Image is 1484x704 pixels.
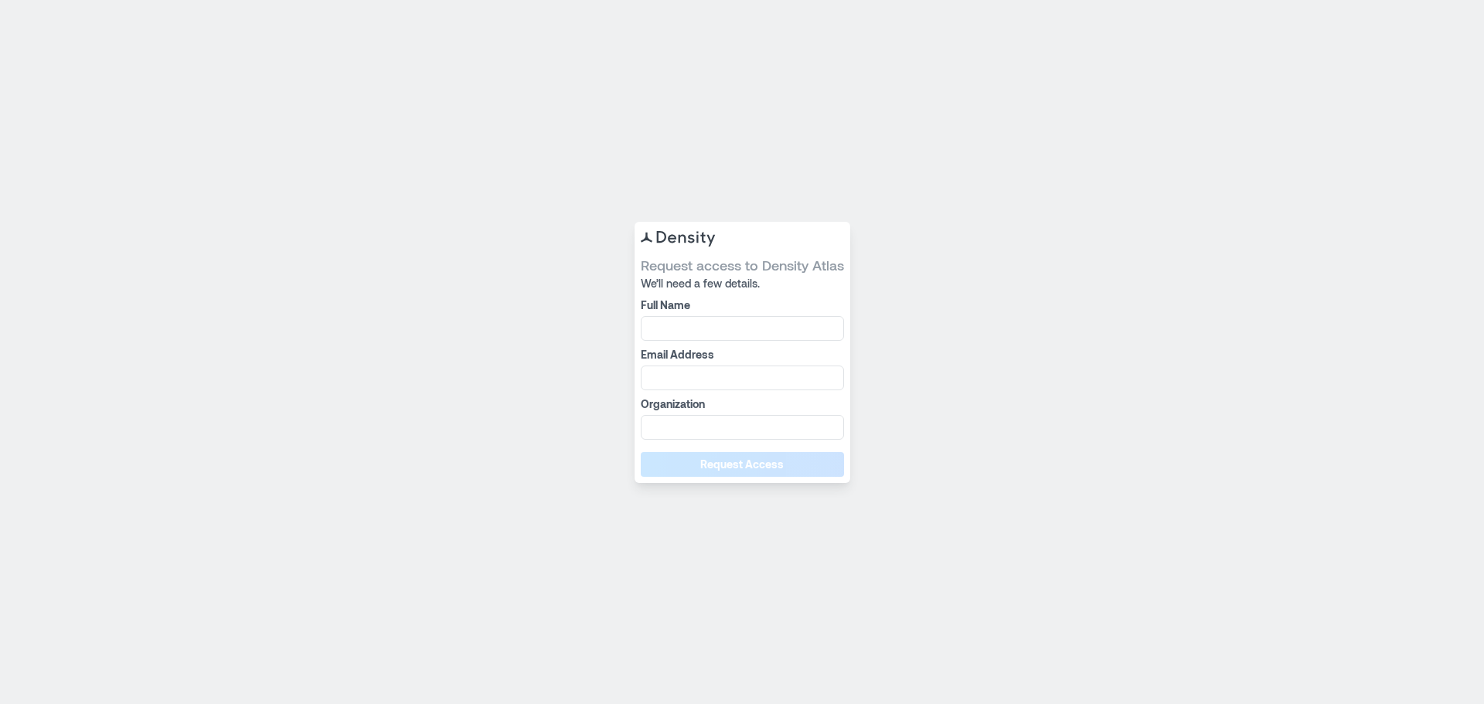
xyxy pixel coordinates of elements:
[700,457,784,472] span: Request Access
[641,452,844,477] button: Request Access
[641,396,841,412] label: Organization
[641,276,844,291] span: We’ll need a few details.
[641,256,844,274] span: Request access to Density Atlas
[641,298,841,313] label: Full Name
[641,347,841,362] label: Email Address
